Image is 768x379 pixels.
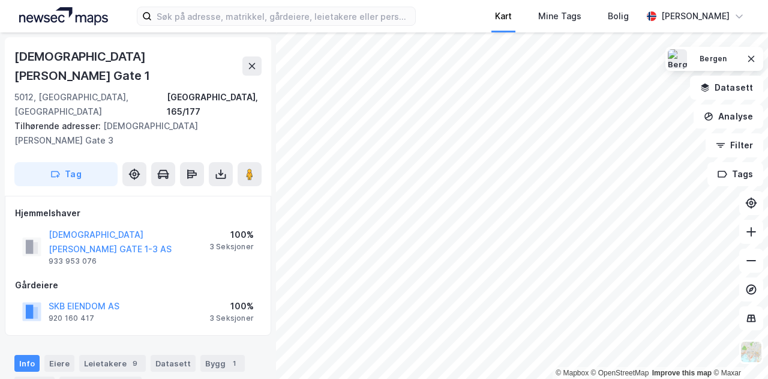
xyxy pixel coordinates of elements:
[15,278,261,293] div: Gårdeiere
[14,355,40,372] div: Info
[694,105,763,129] button: Analyse
[19,7,108,25] img: logo.a4113a55bc3d86da70a041830d287a7e.svg
[591,369,649,377] a: OpenStreetMap
[14,162,118,186] button: Tag
[209,242,254,252] div: 3 Seksjoner
[538,9,581,23] div: Mine Tags
[209,228,254,242] div: 100%
[608,9,629,23] div: Bolig
[708,321,768,379] div: Kontrollprogram for chat
[44,355,74,372] div: Eiere
[495,9,512,23] div: Kart
[652,369,712,377] a: Improve this map
[167,90,262,119] div: [GEOGRAPHIC_DATA], 165/177
[152,7,415,25] input: Søk på adresse, matrikkel, gårdeiere, leietakere eller personer
[707,162,763,186] button: Tags
[209,299,254,314] div: 100%
[49,256,97,266] div: 933 953 076
[14,121,103,131] span: Tilhørende adresser:
[556,369,589,377] a: Mapbox
[129,357,141,369] div: 9
[14,90,167,119] div: 5012, [GEOGRAPHIC_DATA], [GEOGRAPHIC_DATA]
[668,49,687,68] img: Bergen
[692,49,734,68] button: Bergen
[661,9,730,23] div: [PERSON_NAME]
[690,76,763,100] button: Datasett
[15,206,261,220] div: Hjemmelshaver
[14,47,242,85] div: [DEMOGRAPHIC_DATA][PERSON_NAME] Gate 1
[200,355,245,372] div: Bygg
[49,314,94,323] div: 920 160 417
[700,54,727,64] div: Bergen
[151,355,196,372] div: Datasett
[209,314,254,323] div: 3 Seksjoner
[228,357,240,369] div: 1
[706,133,763,157] button: Filter
[79,355,146,372] div: Leietakere
[708,321,768,379] iframe: Chat Widget
[14,119,252,148] div: [DEMOGRAPHIC_DATA][PERSON_NAME] Gate 3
